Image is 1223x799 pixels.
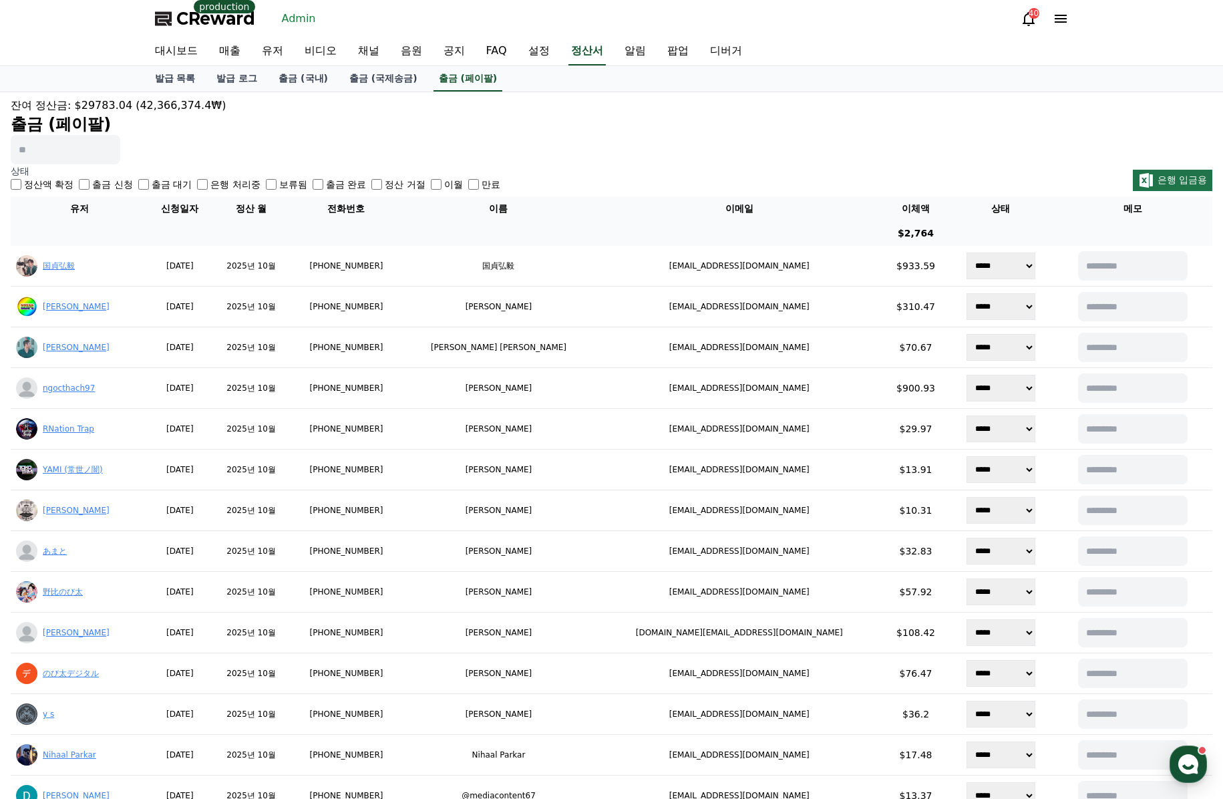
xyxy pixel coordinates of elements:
[595,409,883,450] td: [EMAIL_ADDRESS][DOMAIN_NAME]
[482,178,500,191] label: 만료
[16,296,37,317] img: ACg8ocJzkinh6YmyEhZxQvQkErDdIfFFbTNxH8hi3r651B-3qzYPGjc=s96-c
[268,66,339,92] a: 출금 (국내)
[16,459,37,480] img: ACg8ocI8RjBaWYUwl-lONcZUj55GKqi2uH0QDaxkfjhd_AdJuw36Na2O=s96-c
[148,531,212,572] td: [DATE]
[212,196,291,221] th: 정산 월
[595,531,883,572] td: [EMAIL_ADDRESS][DOMAIN_NAME]
[518,37,560,65] a: 설정
[402,490,596,531] td: [PERSON_NAME]
[11,114,1212,135] h2: 출금 (페이팔)
[614,37,657,65] a: 알림
[251,37,294,65] a: 유저
[148,490,212,531] td: [DATE]
[11,196,148,221] th: 유저
[402,450,596,490] td: [PERSON_NAME]
[16,418,37,440] img: ACg8ocLd-rnJ3QWZeLESuSE_lo8AXAZDYdazc5UkVnR4o0omePhwHCw=s96-c
[888,504,943,517] p: $10.31
[888,259,943,273] p: $933.59
[402,246,596,287] td: 国貞弘毅
[148,327,212,368] td: [DATE]
[595,735,883,776] td: [EMAIL_ADDRESS][DOMAIN_NAME]
[155,8,255,29] a: CReward
[568,37,606,65] a: 정산서
[206,66,268,92] a: 발급 로그
[291,287,401,327] td: [PHONE_NUMBER]
[339,66,428,92] a: 출금 (국제송금)
[595,327,883,368] td: [EMAIL_ADDRESS][DOMAIN_NAME]
[476,37,518,65] a: FAQ
[291,694,401,735] td: [PHONE_NUMBER]
[888,626,943,639] p: $108.42
[402,531,596,572] td: [PERSON_NAME]
[148,653,212,694] td: [DATE]
[212,246,291,287] td: 2025년 10월
[43,709,54,719] a: y s
[212,531,291,572] td: 2025년 10월
[212,735,291,776] td: 2025년 10월
[948,196,1053,221] th: 상태
[888,463,943,476] p: $13.91
[595,694,883,735] td: [EMAIL_ADDRESS][DOMAIN_NAME]
[43,302,110,311] a: [PERSON_NAME]
[208,37,251,65] a: 매출
[888,544,943,558] p: $32.83
[595,613,883,653] td: [DOMAIN_NAME][EMAIL_ADDRESS][DOMAIN_NAME]
[1053,196,1212,221] th: 메모
[212,613,291,653] td: 2025년 10월
[42,444,50,454] span: 홈
[16,744,37,766] img: ACg8ocK3JEjnH_T8Z6nMglmQ2sikzYh4rb3vSN4UMuyEDo16JslZILo0=s96-c
[291,572,401,613] td: [PHONE_NUMBER]
[43,261,75,271] a: 国貞弘毅
[148,613,212,653] td: [DATE]
[16,377,37,399] img: profile_blank.webp
[212,653,291,694] td: 2025년 10월
[595,653,883,694] td: [EMAIL_ADDRESS][DOMAIN_NAME]
[888,341,943,354] p: $70.67
[883,196,948,221] th: 이체액
[43,587,83,597] a: 野比のび太
[888,422,943,436] p: $29.97
[291,409,401,450] td: [PHONE_NUMBER]
[16,337,37,358] img: ACg8ocLvMi4oIqoBad7wrHa9QHXPHNHYYkW9v5RsHZT2r3h1-0ZX5uk=s96-c
[888,748,943,762] p: $17.48
[291,613,401,653] td: [PHONE_NUMBER]
[16,255,37,277] img: ACg8ocIeB3fKyY6fN0GaUax-T_VWnRXXm1oBEaEwHbwvSvAQlCHff8Lg=s96-c
[122,444,138,455] span: 대화
[148,409,212,450] td: [DATE]
[212,327,291,368] td: 2025년 10월
[75,99,226,112] span: $29783.04 (42,366,374.4₩)
[152,178,192,191] label: 출금 대기
[402,613,596,653] td: [PERSON_NAME]
[212,694,291,735] td: 2025년 10월
[16,703,37,725] img: ACg8ocKxYpo-ko0CZ_3fXNp1Wj2jGzuQJiCm8PF04R2HD4kb8KuqsTJ4Mg=s96-c
[210,178,260,191] label: 은행 처리중
[43,506,110,515] a: [PERSON_NAME]
[291,196,401,221] th: 전화번호
[148,196,212,221] th: 신청일자
[385,178,425,191] label: 정산 거절
[43,343,110,352] a: [PERSON_NAME]
[148,450,212,490] td: [DATE]
[433,66,503,92] a: 출금 (페이팔)
[402,735,596,776] td: Nihaal Parkar
[657,37,699,65] a: 팝업
[888,226,943,241] p: $2,764
[402,196,596,221] th: 이름
[43,628,110,637] a: [PERSON_NAME]
[279,178,307,191] label: 보류됨
[433,37,476,65] a: 공지
[291,735,401,776] td: [PHONE_NUMBER]
[595,572,883,613] td: [EMAIL_ADDRESS][DOMAIN_NAME]
[16,622,37,643] img: profile_blank.webp
[402,572,596,613] td: [PERSON_NAME]
[144,37,208,65] a: 대시보드
[1029,8,1039,19] div: 40
[402,287,596,327] td: [PERSON_NAME]
[43,546,67,556] a: あまと
[888,381,943,395] p: $900.93
[595,287,883,327] td: [EMAIL_ADDRESS][DOMAIN_NAME]
[43,750,96,760] a: Nihaal Parkar
[16,581,37,603] img: ACg8ocLE_zrdOYPU4T0VKs-dWXOJ0XZDXGUYoF9ir6xVf-8Nh9UZ6-9uQA=s96-c
[212,490,291,531] td: 2025년 10월
[43,669,99,678] a: のび太デジタル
